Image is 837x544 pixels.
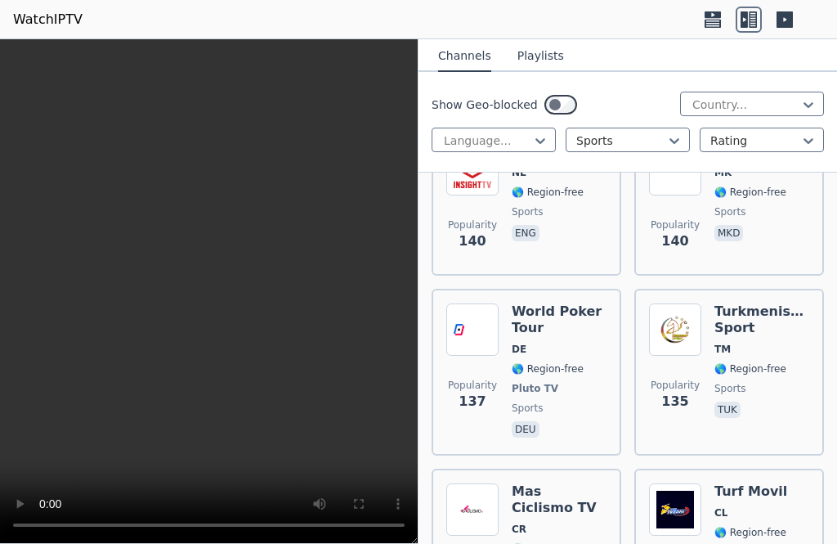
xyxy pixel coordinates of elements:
span: 135 [661,392,688,411]
span: NL [512,166,526,179]
span: Pluto TV [512,382,558,395]
h6: Mas Ciclismo TV [512,483,606,516]
p: eng [512,225,539,241]
p: mkd [714,225,743,241]
span: 137 [459,392,486,411]
span: Popularity [651,218,700,232]
span: sports [512,205,543,218]
span: 🌎 Region-free [512,362,584,375]
span: MK [714,166,732,179]
span: 🌎 Region-free [714,362,786,375]
button: Channels [438,41,491,72]
span: sports [512,402,543,415]
h6: Turf Movil [714,483,787,500]
p: tuk [714,402,741,418]
h6: Turkmenistan Sport [714,303,809,336]
span: 🌎 Region-free [512,186,584,199]
span: sports [714,382,745,395]
label: Show Geo-blocked [432,97,538,113]
span: 🌎 Region-free [714,186,786,199]
img: Turkmenistan Sport [649,303,701,356]
img: Mas Ciclismo TV [446,483,499,536]
span: 🌎 Region-free [714,526,786,539]
img: World Poker Tour [446,303,499,356]
span: Popularity [651,379,700,392]
span: TM [714,343,731,356]
a: WatchIPTV [13,10,83,29]
span: 140 [459,232,486,251]
span: DE [512,343,526,356]
img: Turf Movil [649,483,701,536]
span: sports [714,205,745,218]
span: Popularity [448,379,497,392]
h6: World Poker Tour [512,303,606,336]
p: deu [512,421,539,438]
span: 140 [661,232,688,251]
span: Popularity [448,218,497,232]
span: CL [714,506,727,519]
button: Playlists [517,41,564,72]
span: CR [512,523,526,536]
